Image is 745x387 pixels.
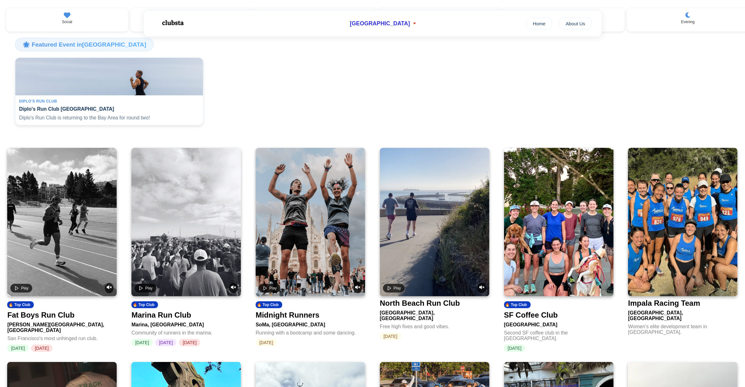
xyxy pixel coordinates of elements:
[380,308,489,321] div: [GEOGRAPHIC_DATA], [GEOGRAPHIC_DATA]
[179,339,200,346] span: [DATE]
[504,311,558,319] div: SF Coffee Club
[131,311,191,319] div: Marina Run Club
[145,286,152,290] span: Play
[504,301,531,308] div: 🔥 Top Club
[131,148,241,346] a: Play videoUnmute video🔥 Top ClubMarina Run ClubMarina, [GEOGRAPHIC_DATA]Community of runners in t...
[131,328,241,336] div: Community of runners in the marina.
[383,284,405,293] button: Play video
[7,148,117,352] a: Play videoUnmute video🔥 Top ClubFat Boys Run Club[PERSON_NAME][GEOGRAPHIC_DATA], [GEOGRAPHIC_DATA...
[477,283,486,293] button: Unmute video
[259,284,280,293] button: Play video
[256,328,365,336] div: Running with a bootcamp and some dancing.
[131,319,241,328] div: Marina, [GEOGRAPHIC_DATA]
[7,311,74,319] div: Fat Boys Run Club
[7,344,28,352] span: [DATE]
[105,283,114,293] button: Unmute video
[628,299,700,308] div: Impala Racing Team
[229,283,238,293] button: Unmute video
[19,99,199,103] div: Diplo's Run Club
[380,148,489,340] a: Play videoUnmute videoNorth Beach Run Club[GEOGRAPHIC_DATA], [GEOGRAPHIC_DATA]Free high fives and...
[10,284,32,293] button: Play video
[19,114,199,121] p: Diplo's Run Club is returning to the Bay Area for round two!
[7,319,117,333] div: [PERSON_NAME][GEOGRAPHIC_DATA], [GEOGRAPHIC_DATA]
[504,148,614,296] img: SF Coffee Club
[256,301,282,308] div: 🔥 Top Club
[21,286,28,290] span: Play
[628,148,737,338] a: Impala Racing TeamImpala Racing Team[GEOGRAPHIC_DATA], [GEOGRAPHIC_DATA]Women's elite development...
[15,38,154,51] h3: 🌟 Featured Event in [GEOGRAPHIC_DATA]
[628,308,737,321] div: [GEOGRAPHIC_DATA], [GEOGRAPHIC_DATA]
[256,319,365,328] div: SoMa, [GEOGRAPHIC_DATA]
[256,339,277,346] span: [DATE]
[559,18,592,29] a: About Us
[31,344,52,352] span: [DATE]
[527,18,552,29] a: Home
[353,283,362,293] button: Unmute video
[155,339,176,346] span: [DATE]
[504,344,525,352] span: [DATE]
[628,321,737,335] div: Women's elite development team in [GEOGRAPHIC_DATA].
[380,333,401,340] span: [DATE]
[350,20,410,27] span: [GEOGRAPHIC_DATA]
[256,311,319,319] div: Midnight Runners
[504,319,614,328] div: [GEOGRAPHIC_DATA]
[7,333,117,341] div: San Francisco's most unhinged run club.
[269,286,277,290] span: Play
[7,301,34,308] div: 🔥 Top Club
[131,339,153,346] span: [DATE]
[256,148,365,346] a: Play videoUnmute video🔥 Top ClubMidnight RunnersSoMa, [GEOGRAPHIC_DATA]Running with a bootcamp an...
[628,148,737,296] img: Impala Racing Team
[394,286,401,290] span: Play
[135,284,156,293] button: Play video
[380,321,489,329] div: Free high fives and good vibes.
[15,58,203,95] img: Diplo's Run Club San Francisco
[504,328,614,341] div: Second SF coffee club in the [GEOGRAPHIC_DATA].
[131,301,158,308] div: 🔥 Top Club
[380,299,460,308] div: North Beach Run Club
[504,148,614,352] a: SF Coffee Club🔥 Top ClubSF Coffee Club[GEOGRAPHIC_DATA]Second SF coffee club in the [GEOGRAPHIC_D...
[19,106,199,112] h4: Diplo's Run Club [GEOGRAPHIC_DATA]
[154,15,191,31] img: Logo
